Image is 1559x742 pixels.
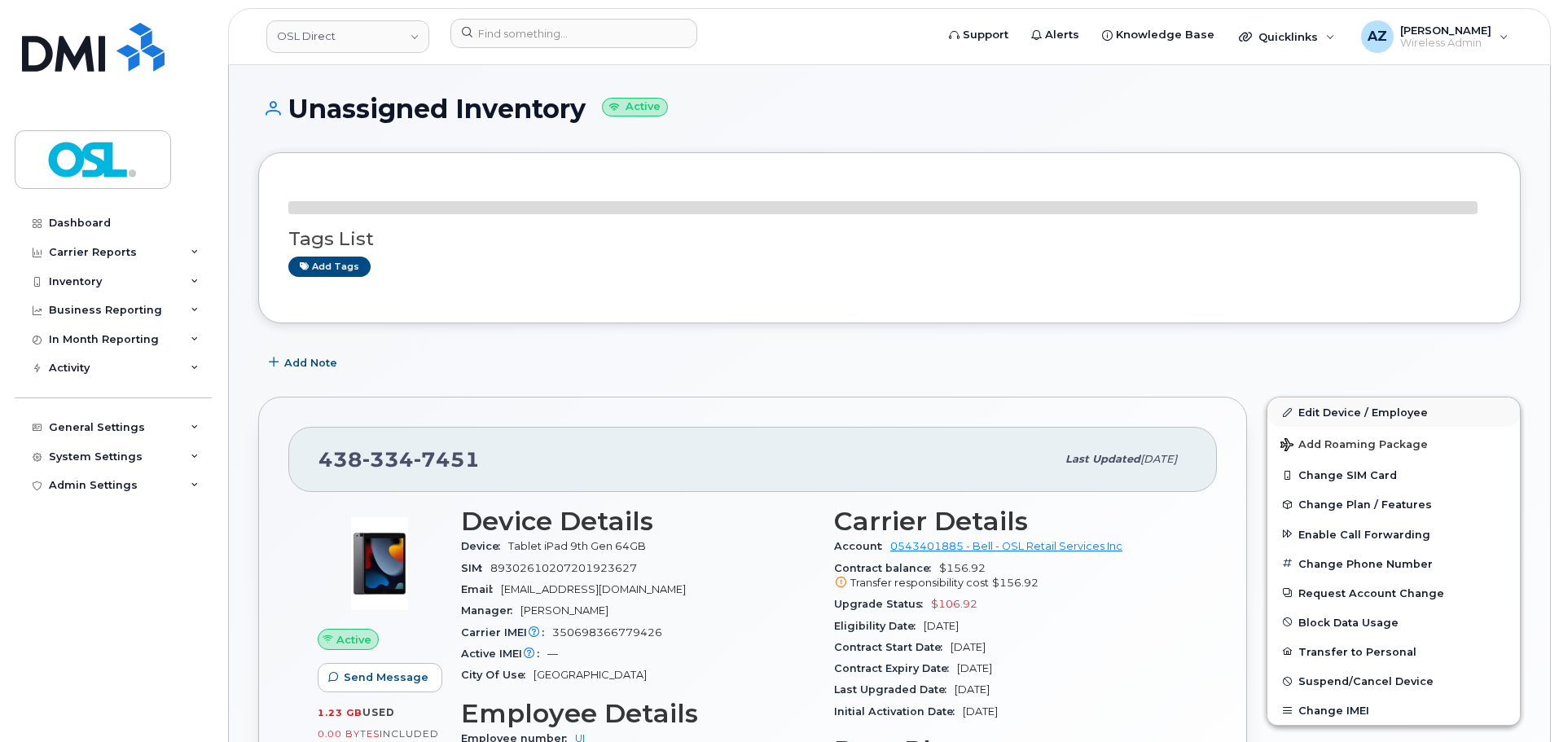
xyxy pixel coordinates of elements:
[547,648,558,660] span: —
[1267,578,1520,608] button: Request Account Change
[834,662,957,674] span: Contract Expiry Date
[1298,498,1432,511] span: Change Plan / Features
[336,632,371,648] span: Active
[834,540,890,552] span: Account
[834,683,955,696] span: Last Upgraded Date
[1280,438,1428,454] span: Add Roaming Package
[318,663,442,692] button: Send Message
[461,540,508,552] span: Device
[288,257,371,277] a: Add tags
[1298,675,1434,687] span: Suspend/Cancel Device
[461,562,490,574] span: SIM
[834,562,1188,591] span: $156.92
[1267,460,1520,490] button: Change SIM Card
[258,348,351,377] button: Add Note
[362,447,414,472] span: 334
[1267,397,1520,427] a: Edit Device / Employee
[344,670,428,685] span: Send Message
[288,229,1491,249] h3: Tags List
[461,626,552,639] span: Carrier IMEI
[834,507,1188,536] h3: Carrier Details
[508,540,646,552] span: Tablet iPad 9th Gen 64GB
[284,355,337,371] span: Add Note
[1267,637,1520,666] button: Transfer to Personal
[362,706,395,718] span: used
[1267,427,1520,460] button: Add Roaming Package
[461,699,815,728] h3: Employee Details
[461,648,547,660] span: Active IMEI
[992,577,1039,589] span: $156.92
[461,507,815,536] h3: Device Details
[957,662,992,674] span: [DATE]
[834,705,963,718] span: Initial Activation Date
[501,583,686,595] span: [EMAIL_ADDRESS][DOMAIN_NAME]
[552,626,662,639] span: 350698366779426
[834,641,951,653] span: Contract Start Date
[318,707,362,718] span: 1.23 GB
[520,604,608,617] span: [PERSON_NAME]
[850,577,989,589] span: Transfer responsibility cost
[955,683,990,696] span: [DATE]
[1065,453,1140,465] span: Last updated
[951,641,986,653] span: [DATE]
[461,583,501,595] span: Email
[1140,453,1177,465] span: [DATE]
[1267,666,1520,696] button: Suspend/Cancel Device
[490,562,637,574] span: 89302610207201923627
[1298,528,1430,540] span: Enable Call Forwarding
[461,669,534,681] span: City Of Use
[924,620,959,632] span: [DATE]
[258,94,1521,123] h1: Unassigned Inventory
[318,728,380,740] span: 0.00 Bytes
[602,98,668,116] small: Active
[318,447,480,472] span: 438
[834,562,939,574] span: Contract balance
[461,604,520,617] span: Manager
[414,447,480,472] span: 7451
[1267,520,1520,549] button: Enable Call Forwarding
[834,620,924,632] span: Eligibility Date
[1267,490,1520,519] button: Change Plan / Features
[534,669,647,681] span: [GEOGRAPHIC_DATA]
[1267,696,1520,725] button: Change IMEI
[1267,549,1520,578] button: Change Phone Number
[890,540,1122,552] a: 0543401885 - Bell - OSL Retail Services Inc
[963,705,998,718] span: [DATE]
[331,515,428,612] img: image20231002-3703462-c5m3jd.jpeg
[1267,608,1520,637] button: Block Data Usage
[931,598,977,610] span: $106.92
[834,598,931,610] span: Upgrade Status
